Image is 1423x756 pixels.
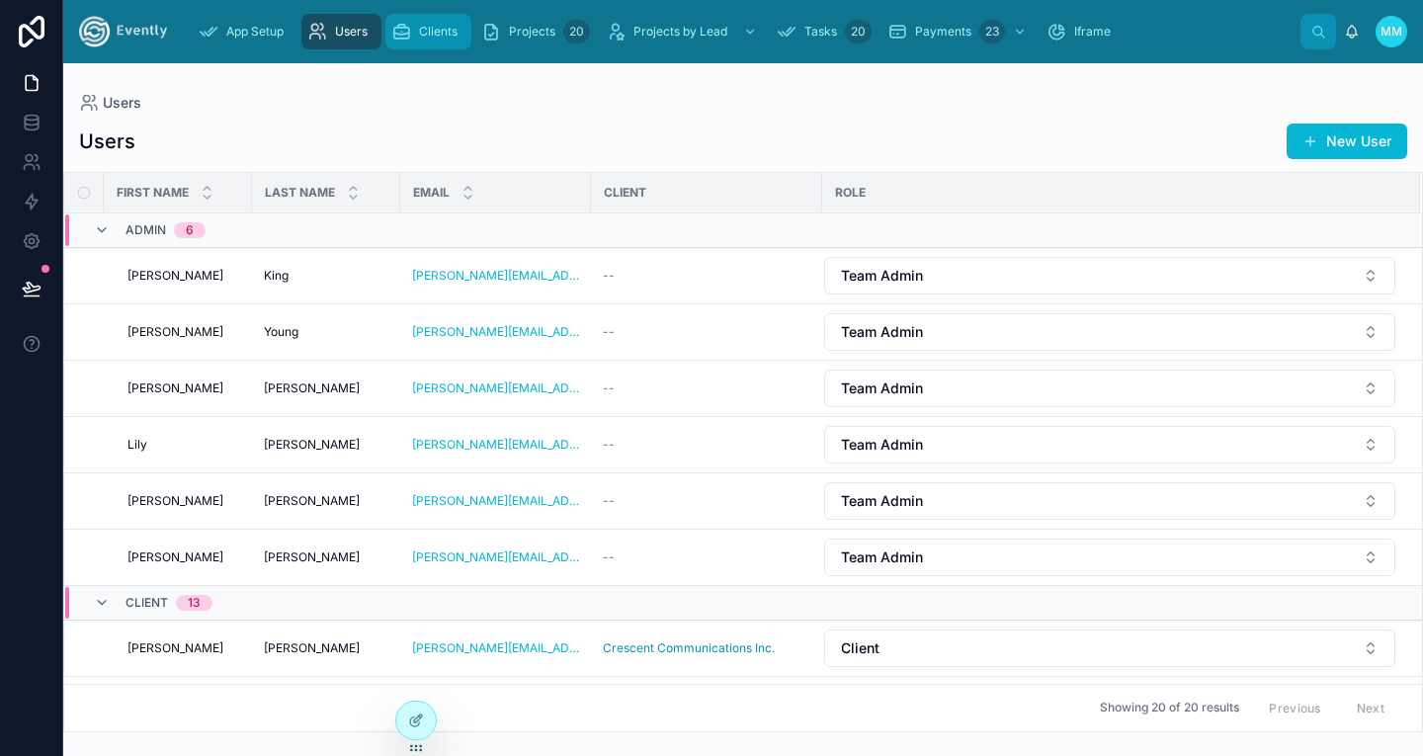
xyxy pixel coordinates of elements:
span: -- [603,549,615,565]
span: Team Admin [841,491,923,511]
a: Select Button [823,481,1396,521]
a: -- [603,324,810,340]
button: Select Button [824,370,1395,407]
button: Select Button [824,426,1395,463]
span: -- [603,268,615,284]
a: [PERSON_NAME][EMAIL_ADDRESS][PERSON_NAME][DOMAIN_NAME] [412,324,579,340]
span: Tasks [804,24,837,40]
span: [PERSON_NAME] [127,493,223,509]
img: App logo [79,16,167,47]
span: Showing 20 of 20 results [1100,701,1239,716]
button: Select Button [824,313,1395,351]
span: [PERSON_NAME] [127,380,223,396]
h1: Users [79,127,135,155]
a: [PERSON_NAME] [264,380,388,396]
a: Select Button [823,256,1396,295]
a: Crescent Communications Inc. [603,640,810,656]
a: [PERSON_NAME] [127,640,240,656]
a: Crescent Communications Inc. [603,640,775,656]
span: Users [103,93,141,113]
a: Projects by Lead [600,14,767,49]
span: King [264,268,289,284]
span: MM [1381,24,1402,40]
a: [PERSON_NAME] [127,268,240,284]
span: Client [841,638,879,658]
span: Last name [265,185,335,201]
div: 20 [845,20,872,43]
span: Team Admin [841,435,923,455]
a: [PERSON_NAME][EMAIL_ADDRESS][DOMAIN_NAME] [412,493,579,509]
span: Young [264,324,298,340]
span: [PERSON_NAME] [127,324,223,340]
a: Tasks20 [771,14,878,49]
span: [PERSON_NAME] [264,437,360,453]
a: -- [603,493,810,509]
div: 20 [563,20,590,43]
a: [PERSON_NAME][EMAIL_ADDRESS][PERSON_NAME][DOMAIN_NAME] [412,268,579,284]
span: Role [835,185,866,201]
span: Client [604,185,646,201]
a: [PERSON_NAME][EMAIL_ADDRESS][PERSON_NAME][DOMAIN_NAME] [412,549,579,565]
div: 13 [188,595,201,611]
span: Team Admin [841,322,923,342]
a: -- [603,380,810,396]
a: Lily [127,437,240,453]
a: Select Button [823,629,1396,668]
a: Select Button [823,369,1396,408]
div: 6 [186,222,194,238]
span: -- [603,437,615,453]
a: Young [264,324,388,340]
span: Team Admin [841,266,923,286]
span: Team Admin [841,547,923,567]
span: Users [335,24,368,40]
span: [PERSON_NAME] [264,549,360,565]
span: Admin [126,222,166,238]
a: [PERSON_NAME][EMAIL_ADDRESS][PERSON_NAME][DOMAIN_NAME] [412,640,579,656]
a: -- [603,437,810,453]
a: Users [301,14,381,49]
a: -- [603,268,810,284]
a: [PERSON_NAME] [264,549,388,565]
button: New User [1287,124,1407,159]
span: Projects by Lead [633,24,727,40]
div: 23 [979,20,1005,43]
a: [PERSON_NAME][EMAIL_ADDRESS][DOMAIN_NAME] [412,437,579,453]
a: App Setup [193,14,297,49]
button: Select Button [824,257,1395,294]
span: [PERSON_NAME] [127,640,223,656]
a: Iframe [1041,14,1125,49]
span: -- [603,324,615,340]
a: [PERSON_NAME] [264,493,388,509]
a: Select Button [823,425,1396,464]
span: [PERSON_NAME] [127,549,223,565]
a: -- [603,549,810,565]
a: Users [79,93,141,113]
a: [PERSON_NAME] [127,493,240,509]
a: Projects20 [475,14,596,49]
span: Email [413,185,450,201]
a: [PERSON_NAME] [264,437,388,453]
span: First name [117,185,189,201]
span: -- [603,380,615,396]
span: Lily [127,437,147,453]
a: [PERSON_NAME][EMAIL_ADDRESS][PERSON_NAME][DOMAIN_NAME] [412,380,579,396]
button: Select Button [824,482,1395,520]
a: [PERSON_NAME] [127,324,240,340]
span: [PERSON_NAME] [264,640,360,656]
a: [PERSON_NAME] [127,549,240,565]
span: Projects [509,24,555,40]
span: Team Admin [841,378,923,398]
a: [PERSON_NAME] [127,380,240,396]
span: [PERSON_NAME] [264,493,360,509]
a: [PERSON_NAME] [264,640,388,656]
span: -- [603,493,615,509]
span: Clients [419,24,458,40]
a: Select Button [823,538,1396,577]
